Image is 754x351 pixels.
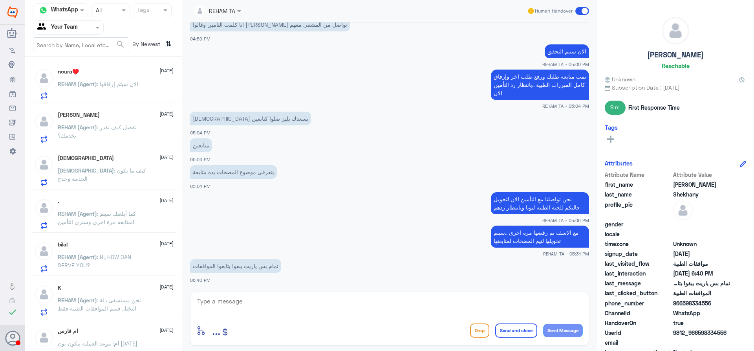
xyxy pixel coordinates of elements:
[58,112,100,118] h5: خالد شولان
[212,322,220,339] button: ...
[605,329,672,337] span: UserId
[212,323,220,337] span: ...
[8,307,17,317] i: check
[7,6,18,18] img: Widebot Logo
[58,340,137,347] span: : موعد العمليه بيكون يون [DATE]
[159,240,174,247] span: [DATE]
[628,103,680,112] span: First Response Time
[159,327,174,334] span: [DATE]
[491,70,589,100] p: 6/10/2025, 5:04 PM
[58,198,59,205] h5: .
[190,157,210,162] span: 05:04 PM
[673,190,730,198] span: Shekhany
[34,241,54,261] img: defaultAdmin.png
[190,138,212,152] p: 6/10/2025, 5:04 PM
[662,17,689,44] img: defaultAdmin.png
[605,124,618,131] h6: Tags
[491,226,589,248] p: 6/10/2025, 5:31 PM
[190,277,210,283] span: 06:40 PM
[58,68,79,75] h5: noura♥️
[34,198,54,218] img: defaultAdmin.png
[605,190,672,198] span: last_name
[673,240,730,248] span: Unknown
[491,192,589,214] p: 6/10/2025, 5:06 PM
[673,329,730,337] span: 9812_966598334556
[673,289,730,297] span: الموافقات الطبية
[116,40,125,49] span: search
[33,38,129,52] input: Search by Name, Local etc…
[673,220,730,228] span: null
[542,61,589,68] span: REHAM TA - 05:00 PM
[673,269,730,277] span: 2025-10-06T15:40:49.267Z
[605,230,672,238] span: locale
[190,112,311,125] p: 6/10/2025, 5:04 PM
[605,180,672,189] span: first_name
[136,6,150,16] div: Tags
[34,285,54,304] img: defaultAdmin.png
[673,319,730,327] span: true
[58,210,136,225] span: : كما أبلغتك سيتم المتابعه مرة اخرى وسنرى التأمين
[116,38,125,51] button: search
[159,283,174,290] span: [DATE]
[190,259,281,273] p: 6/10/2025, 6:40 PM
[605,75,635,83] span: Unknown
[34,328,54,347] img: defaultAdmin.png
[673,171,730,179] span: Attribute Value
[605,200,672,219] span: profile_pic
[673,279,730,287] span: تمام بس ياريت يبقوا يتابعوا الموافقات
[37,4,49,16] img: whatsapp.png
[34,155,54,175] img: defaultAdmin.png
[34,112,54,131] img: defaultAdmin.png
[58,210,97,217] span: REHAM (Agent)
[58,124,97,130] span: REHAM (Agent)
[97,81,138,87] span: : الان سيتم إرفاقها
[542,217,589,224] span: REHAM TA - 05:06 PM
[673,338,730,347] span: null
[673,299,730,307] span: 966598334556
[605,289,672,297] span: last_clicked_button
[605,269,672,277] span: last_interaction
[37,22,49,33] img: yourTeam.svg
[114,340,119,347] span: ام
[159,110,174,118] span: [DATE]
[605,259,672,268] span: last_visited_flow
[605,240,672,248] span: timezone
[605,250,672,258] span: signup_date
[58,124,136,139] span: : تفضل كيف نقدر نخدمك؟
[58,167,114,174] span: [DEMOGRAPHIC_DATA]
[58,297,97,303] span: REHAM (Agent)
[165,37,172,50] i: ⇅
[545,44,589,58] p: 6/10/2025, 5:00 PM
[673,230,730,238] span: null
[543,250,589,257] span: REHAM TA - 05:31 PM
[58,254,97,260] span: REHAM (Agent)
[605,309,672,317] span: ChannelId
[159,197,174,204] span: [DATE]
[605,338,672,347] span: email
[673,200,693,220] img: defaultAdmin.png
[190,184,210,189] span: 05:04 PM
[662,62,690,69] h6: Reachable
[605,160,633,167] h6: Attributes
[58,81,97,87] span: REHAM (Agent)
[673,180,730,189] span: Lana
[5,331,20,345] button: Avatar
[470,323,489,338] button: Drop
[58,328,78,334] h5: ام فارس
[535,7,573,15] span: Human Handover
[605,299,672,307] span: phone_number
[58,241,68,248] h5: bilal
[58,297,141,312] span: : نحن مستشفى دلة النخيل قسم الموافقات الطبية فقط
[542,103,589,109] span: REHAM TA - 05:04 PM
[129,37,162,53] span: By Newest
[190,36,210,41] span: 04:59 PM
[605,220,672,228] span: gender
[605,83,746,92] span: Subscription Date : [DATE]
[605,319,672,327] span: HandoverOn
[159,154,174,161] span: [DATE]
[495,323,537,338] button: Send and close
[34,68,54,88] img: defaultAdmin.png
[159,67,174,74] span: [DATE]
[673,259,730,268] span: موافقات الطبية
[647,50,704,59] h5: [PERSON_NAME]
